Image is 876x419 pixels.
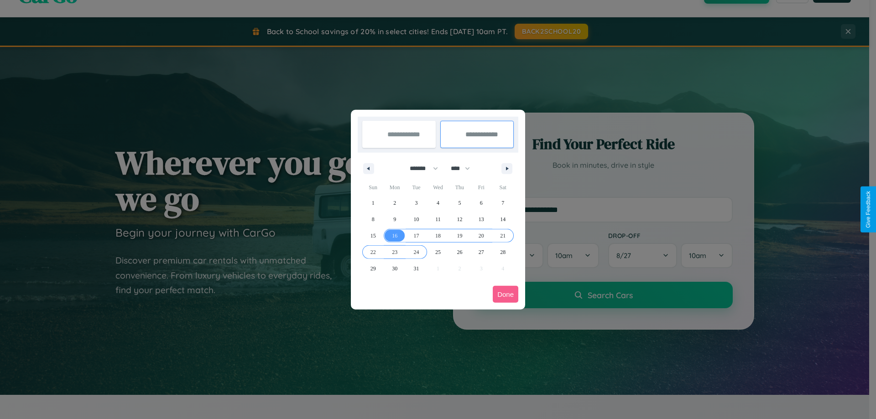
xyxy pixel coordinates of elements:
[392,260,397,277] span: 30
[479,228,484,244] span: 20
[437,195,439,211] span: 4
[370,244,376,260] span: 22
[406,228,427,244] button: 17
[449,195,470,211] button: 5
[427,211,448,228] button: 11
[392,228,397,244] span: 16
[449,211,470,228] button: 12
[384,211,405,228] button: 9
[427,228,448,244] button: 18
[449,228,470,244] button: 19
[384,244,405,260] button: 23
[362,211,384,228] button: 8
[449,180,470,195] span: Thu
[458,195,461,211] span: 5
[427,244,448,260] button: 25
[384,260,405,277] button: 30
[393,211,396,228] span: 9
[500,228,506,244] span: 21
[362,244,384,260] button: 22
[435,244,441,260] span: 25
[362,228,384,244] button: 15
[480,195,483,211] span: 6
[406,180,427,195] span: Tue
[435,228,441,244] span: 18
[470,228,492,244] button: 20
[406,195,427,211] button: 3
[470,211,492,228] button: 13
[384,195,405,211] button: 2
[470,195,492,211] button: 6
[492,211,514,228] button: 14
[370,260,376,277] span: 29
[479,211,484,228] span: 13
[414,244,419,260] span: 24
[427,195,448,211] button: 4
[435,211,441,228] span: 11
[493,286,518,303] button: Done
[457,211,462,228] span: 12
[406,244,427,260] button: 24
[362,260,384,277] button: 29
[406,211,427,228] button: 10
[457,228,462,244] span: 19
[362,195,384,211] button: 1
[393,195,396,211] span: 2
[427,180,448,195] span: Wed
[457,244,462,260] span: 26
[479,244,484,260] span: 27
[384,180,405,195] span: Mon
[501,195,504,211] span: 7
[492,228,514,244] button: 21
[492,244,514,260] button: 28
[500,244,506,260] span: 28
[392,244,397,260] span: 23
[449,244,470,260] button: 26
[500,211,506,228] span: 14
[414,260,419,277] span: 31
[492,180,514,195] span: Sat
[370,228,376,244] span: 15
[384,228,405,244] button: 16
[415,195,418,211] span: 3
[414,228,419,244] span: 17
[865,191,871,228] div: Give Feedback
[406,260,427,277] button: 31
[362,180,384,195] span: Sun
[372,211,375,228] span: 8
[470,244,492,260] button: 27
[414,211,419,228] span: 10
[470,180,492,195] span: Fri
[492,195,514,211] button: 7
[372,195,375,211] span: 1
